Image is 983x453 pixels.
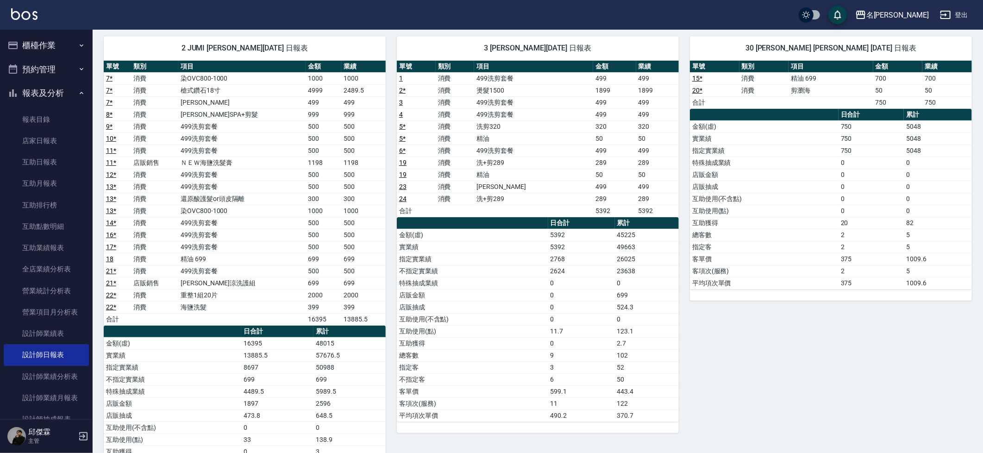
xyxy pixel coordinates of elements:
[615,337,679,349] td: 2.7
[241,385,313,397] td: 4489.5
[341,193,386,205] td: 300
[474,169,593,181] td: 精油
[474,108,593,120] td: 499洗剪套餐
[341,241,386,253] td: 500
[104,337,241,349] td: 金額(虛)
[839,205,904,217] td: 0
[306,181,341,193] td: 500
[436,84,475,96] td: 消費
[4,237,89,258] a: 互助業績報表
[904,145,972,157] td: 5048
[904,205,972,217] td: 0
[636,169,679,181] td: 50
[104,313,131,325] td: 合計
[28,437,75,445] p: 主管
[131,120,178,132] td: 消費
[615,361,679,373] td: 52
[397,313,548,325] td: 互助使用(不含點)
[828,6,847,24] button: save
[922,61,972,73] th: 業績
[636,132,679,145] td: 50
[904,181,972,193] td: 0
[7,427,26,446] img: Person
[306,205,341,217] td: 1000
[474,193,593,205] td: 洗+剪289
[474,157,593,169] td: 洗+剪289
[615,277,679,289] td: 0
[636,61,679,73] th: 業績
[399,183,407,190] a: 23
[306,169,341,181] td: 500
[904,265,972,277] td: 5
[4,387,89,409] a: 設計師業績月報表
[593,145,636,157] td: 499
[839,157,904,169] td: 0
[690,253,839,265] td: 客單價
[690,229,839,241] td: 總客數
[397,361,548,373] td: 指定客
[690,96,739,108] td: 合計
[306,108,341,120] td: 999
[341,217,386,229] td: 500
[474,132,593,145] td: 精油
[789,72,873,84] td: 精油 699
[636,157,679,169] td: 289
[593,132,636,145] td: 50
[904,193,972,205] td: 0
[306,289,341,301] td: 2000
[104,349,241,361] td: 實業績
[131,253,178,265] td: 消費
[341,169,386,181] td: 500
[593,120,636,132] td: 320
[615,313,679,325] td: 0
[593,169,636,181] td: 50
[636,96,679,108] td: 499
[474,61,593,73] th: 項目
[548,277,615,289] td: 0
[873,72,923,84] td: 700
[436,181,475,193] td: 消費
[690,157,839,169] td: 特殊抽成業績
[593,96,636,108] td: 499
[178,205,306,217] td: 染OVC800-1000
[131,72,178,84] td: 消費
[615,253,679,265] td: 26025
[593,72,636,84] td: 499
[615,265,679,277] td: 23638
[341,132,386,145] td: 500
[904,253,972,265] td: 1009.6
[690,277,839,289] td: 平均項次單價
[399,159,407,166] a: 19
[178,301,306,313] td: 海鹽洗髮
[306,132,341,145] td: 500
[839,253,904,265] td: 375
[341,229,386,241] td: 500
[839,109,904,121] th: 日合計
[839,120,904,132] td: 750
[690,120,839,132] td: 金額(虛)
[131,84,178,96] td: 消費
[615,373,679,385] td: 50
[341,277,386,289] td: 699
[313,337,386,349] td: 48015
[131,265,178,277] td: 消費
[131,205,178,217] td: 消費
[397,205,436,217] td: 合計
[397,61,679,217] table: a dense table
[636,120,679,132] td: 320
[593,61,636,73] th: 金額
[615,301,679,313] td: 524.3
[839,132,904,145] td: 750
[341,301,386,313] td: 399
[104,61,386,326] table: a dense table
[690,241,839,253] td: 指定客
[548,337,615,349] td: 0
[104,361,241,373] td: 指定實業績
[131,181,178,193] td: 消費
[548,229,615,241] td: 5392
[178,265,306,277] td: 499洗剪套餐
[178,217,306,229] td: 499洗剪套餐
[852,6,933,25] button: 名[PERSON_NAME]
[548,325,615,337] td: 11.7
[839,217,904,229] td: 20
